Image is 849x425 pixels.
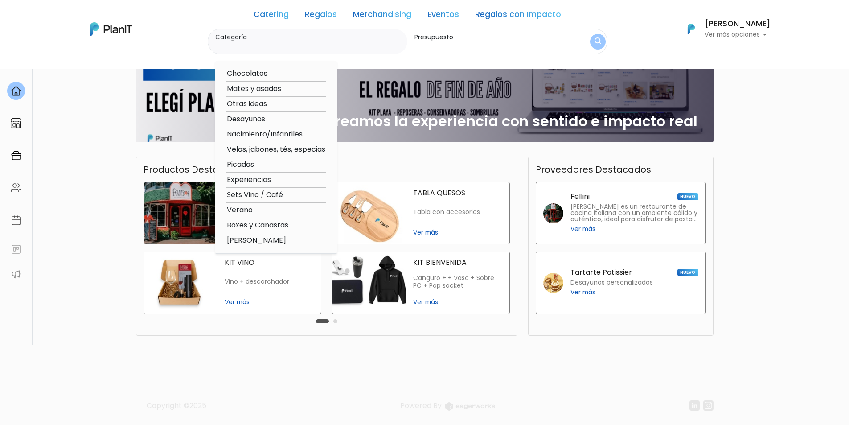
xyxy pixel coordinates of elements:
[332,182,510,244] a: tabla quesos TABLA QUESOS Tabla con accesorios Ver más
[307,113,697,130] h2: Cocreamos la experiencia con sentido e impacto real
[332,252,406,314] img: kit bienvenida
[226,83,326,95] option: Mates y asados
[316,319,329,323] button: Carousel Page 1 (Current Slide)
[215,33,404,42] label: Categoría
[254,11,289,21] a: Catering
[570,269,632,276] p: Tartarte Patissier
[226,99,326,110] option: Otras ideas
[570,280,653,286] p: Desayunos personalizados
[595,37,601,46] img: search_button-432b6d5273f82d61273b3651a40e1bd1b912527efae98b1b7a1b2c0702e16a8d.svg
[144,182,321,244] a: fellini cena [PERSON_NAME] CENA Cena para dos en [PERSON_NAME] Ver más
[226,68,326,79] option: Chocolates
[144,252,321,314] a: kit vino KIT VINO Vino + descorchador Ver más
[11,215,21,226] img: calendar-87d922413cdce8b2cf7b7f5f62616a5cf9e4887200fb71536465627b3292af00.svg
[681,19,701,39] img: PlanIt Logo
[413,190,502,197] p: TABLA QUESOS
[46,8,128,26] div: ¿Necesitás ayuda?
[536,182,706,244] a: Fellini NUEVO [PERSON_NAME] es un restaurante de cocina italiana con un ambiente cálido y auténti...
[144,252,217,314] img: kit vino
[413,228,502,237] span: Ver más
[689,400,700,411] img: linkedin-cc7d2dbb1a16aff8e18f147ffe980d30ddd5d9e01409788280e63c91fc390ff4.svg
[353,11,411,21] a: Merchandising
[226,159,326,170] option: Picadas
[226,129,326,140] option: Nacimiento/Infantiles
[305,11,337,21] a: Regalos
[226,174,326,186] option: Experiencias
[11,269,21,280] img: partners-52edf745621dab592f3b2c58e3bca9d71375a7ef29c3b500c9f145b62cc070d4.svg
[400,400,495,418] a: Powered By
[413,208,502,216] p: Tabla con accesorios
[705,20,771,28] h6: [PERSON_NAME]
[332,252,510,314] a: kit bienvenida KIT BIENVENIDA Canguro + + Vaso + Sobre PC + Pop socket Ver más
[413,274,502,290] p: Canguro + + Vaso + Sobre PC + Pop socket
[90,22,132,36] img: PlanIt Logo
[226,220,326,231] option: Boxes y Canastas
[226,114,326,125] option: Desayunos
[677,269,698,276] span: NUEVO
[543,203,563,223] img: fellini
[332,182,406,244] img: tabla quesos
[475,11,561,21] a: Regalos con Impacto
[413,259,502,266] p: KIT BIENVENIDA
[400,400,442,411] span: translation missing: es.layouts.footer.powered_by
[570,288,595,297] span: Ver más
[225,278,314,285] p: Vino + descorchador
[570,224,595,234] span: Ver más
[144,164,247,175] h3: Productos Destacados
[676,17,771,41] button: PlanIt Logo [PERSON_NAME] Ver más opciones
[11,182,21,193] img: people-662611757002400ad9ed0e3c099ab2801c6687ba6c219adb57efc949bc21e19d.svg
[677,193,698,200] span: NUEVO
[226,144,326,155] option: Velas, jabones, tés, especias
[11,244,21,255] img: feedback-78b5a0c8f98aac82b08bfc38622c3050aee476f2c9584af64705fc4e61158814.svg
[570,193,590,200] p: Fellini
[703,400,714,411] img: instagram-7ba2a2629254302ec2a9470e65da5de918c9f3c9a63008f8abed3140a32961bf.svg
[225,297,314,307] span: Ver más
[11,86,21,96] img: home-e721727adea9d79c4d83392d1f703f7f8bce08238fde08b1acbfd93340b81755.svg
[226,235,326,246] option: [PERSON_NAME]
[536,252,706,314] a: Tartarte Patissier NUEVO Desayunos personalizados Ver más
[536,164,651,175] h3: Proveedores Destacados
[11,118,21,128] img: marketplace-4ceaa7011d94191e9ded77b95e3339b90024bf715f7c57f8cf31f2d8c509eaba.svg
[226,205,326,216] option: Verano
[705,32,771,38] p: Ver más opciones
[225,259,314,266] p: KIT VINO
[147,400,206,418] p: Copyright ©2025
[314,316,340,326] div: Carousel Pagination
[445,402,495,411] img: logo_eagerworks-044938b0bf012b96b195e05891a56339191180c2d98ce7df62ca656130a436fa.svg
[144,182,217,244] img: fellini cena
[427,11,459,21] a: Eventos
[413,297,502,307] span: Ver más
[543,273,563,293] img: tartarte patissier
[570,204,698,223] p: [PERSON_NAME] es un restaurante de cocina italiana con un ambiente cálido y auténtico, ideal para...
[414,33,563,42] label: Presupuesto
[226,190,326,201] option: Sets Vino / Café
[11,150,21,161] img: campaigns-02234683943229c281be62815700db0a1741e53638e28bf9629b52c665b00959.svg
[333,319,337,323] button: Carousel Page 2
